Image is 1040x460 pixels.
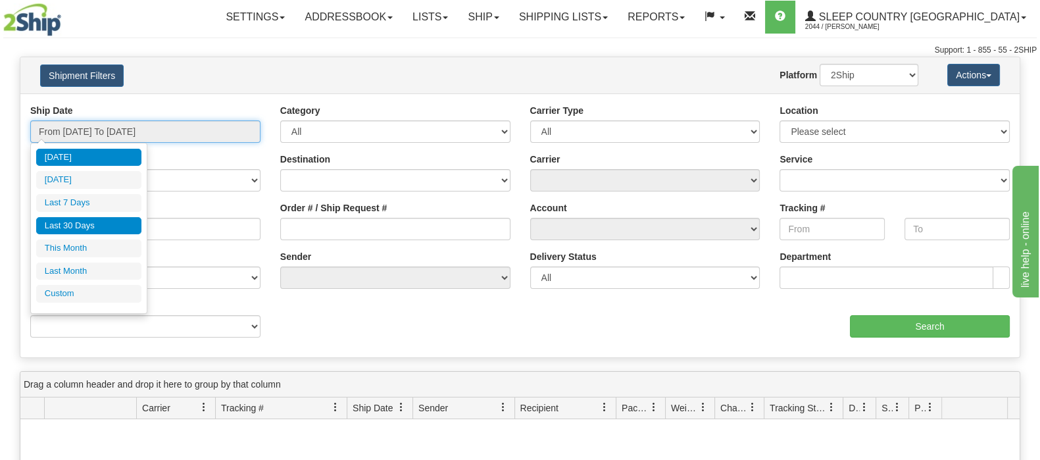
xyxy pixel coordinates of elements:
label: Department [780,250,831,263]
input: Search [850,315,1010,338]
a: Carrier filter column settings [193,396,215,419]
label: Platform [780,68,817,82]
li: [DATE] [36,171,141,189]
label: Destination [280,153,330,166]
label: Order # / Ship Request # [280,201,387,215]
label: Category [280,104,320,117]
a: Charge filter column settings [741,396,764,419]
div: Support: 1 - 855 - 55 - 2SHIP [3,45,1037,56]
label: Service [780,153,812,166]
span: Sleep Country [GEOGRAPHIC_DATA] [816,11,1020,22]
span: Shipment Issues [881,401,893,415]
a: Lists [403,1,458,34]
label: Tracking # [780,201,825,215]
img: logo2044.jpg [3,3,61,36]
span: Charge [720,401,748,415]
li: Last 7 Days [36,194,141,212]
a: Shipment Issues filter column settings [886,396,908,419]
span: Ship Date [353,401,393,415]
a: Reports [618,1,695,34]
a: Tracking # filter column settings [324,396,347,419]
span: Delivery Status [849,401,860,415]
span: 2044 / [PERSON_NAME] [805,20,904,34]
li: Last 30 Days [36,217,141,235]
span: Weight [671,401,699,415]
div: grid grouping header [20,372,1020,397]
a: Tracking Status filter column settings [820,396,843,419]
a: Ship Date filter column settings [390,396,412,419]
label: Carrier Type [530,104,583,117]
div: live help - online [10,8,122,24]
label: Delivery Status [530,250,597,263]
li: [DATE] [36,149,141,166]
label: Account [530,201,567,215]
a: Weight filter column settings [692,396,714,419]
a: Sender filter column settings [492,396,514,419]
button: Actions [947,64,1000,86]
a: Sleep Country [GEOGRAPHIC_DATA] 2044 / [PERSON_NAME] [795,1,1036,34]
span: Recipient [520,401,558,415]
a: Settings [216,1,295,34]
a: Shipping lists [509,1,618,34]
li: Custom [36,285,141,303]
span: Carrier [142,401,170,415]
input: To [904,218,1010,240]
span: Tracking Status [770,401,827,415]
span: Sender [418,401,448,415]
span: Pickup Status [914,401,926,415]
label: Carrier [530,153,560,166]
a: Packages filter column settings [643,396,665,419]
span: Tracking # [221,401,264,415]
a: Pickup Status filter column settings [919,396,941,419]
iframe: chat widget [1010,163,1039,297]
a: Addressbook [295,1,403,34]
a: Recipient filter column settings [593,396,616,419]
label: Sender [280,250,311,263]
li: Last Month [36,263,141,280]
label: Ship Date [30,104,73,117]
label: Location [780,104,818,117]
li: This Month [36,240,141,257]
span: Packages [622,401,649,415]
button: Shipment Filters [40,64,124,87]
a: Delivery Status filter column settings [853,396,876,419]
input: From [780,218,885,240]
a: Ship [458,1,508,34]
